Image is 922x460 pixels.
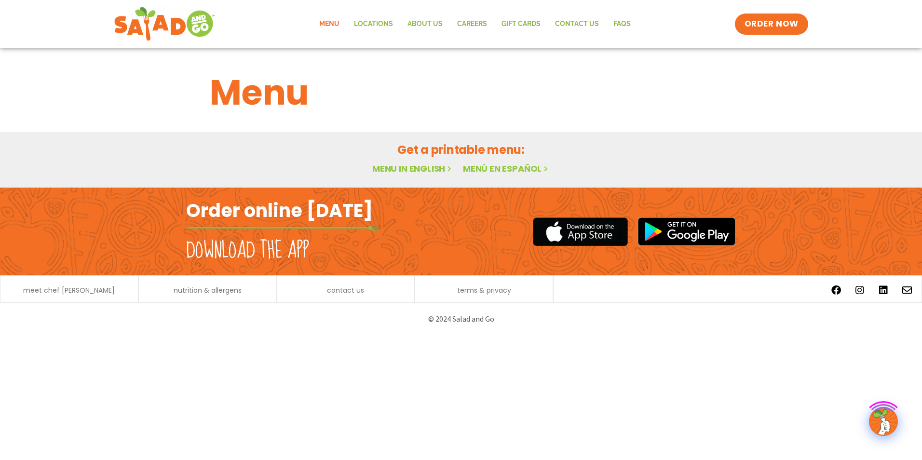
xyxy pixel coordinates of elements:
img: new-SAG-logo-768×292 [114,5,216,43]
a: Menú en español [463,162,550,175]
h2: Order online [DATE] [186,199,373,222]
a: Careers [450,13,494,35]
a: Menu [312,13,347,35]
img: fork [186,225,379,230]
a: ORDER NOW [735,14,808,35]
span: ORDER NOW [745,18,799,30]
a: nutrition & allergens [174,287,242,294]
img: appstore [533,216,628,247]
img: google_play [637,217,736,246]
p: © 2024 Salad and Go [191,312,731,325]
a: FAQs [606,13,638,35]
a: Locations [347,13,400,35]
a: GIFT CARDS [494,13,548,35]
h2: Download the app [186,237,309,264]
a: Menu in English [372,162,453,175]
a: terms & privacy [457,287,511,294]
a: Contact Us [548,13,606,35]
a: About Us [400,13,450,35]
h1: Menu [210,67,712,119]
nav: Menu [312,13,638,35]
h2: Get a printable menu: [210,141,712,158]
a: contact us [327,287,364,294]
a: meet chef [PERSON_NAME] [23,287,115,294]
